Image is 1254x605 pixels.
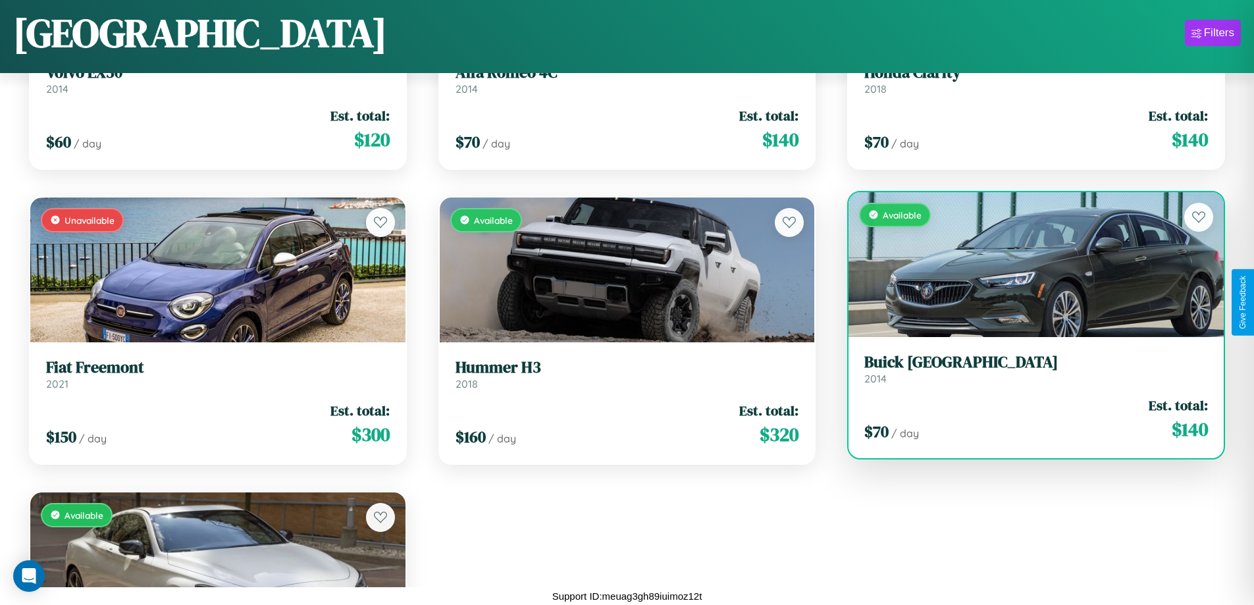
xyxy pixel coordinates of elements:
span: Est. total: [330,401,390,420]
span: 2014 [864,372,887,385]
h3: Volvo EX30 [46,63,390,82]
h3: Hummer H3 [456,358,799,377]
span: $ 300 [352,421,390,448]
span: $ 140 [1172,416,1208,442]
span: $ 150 [46,426,76,448]
span: Available [474,215,513,226]
div: Filters [1204,26,1234,39]
span: / day [488,432,516,445]
span: Est. total: [1149,106,1208,125]
span: $ 120 [354,126,390,153]
a: Fiat Freemont2021 [46,358,390,390]
h3: Fiat Freemont [46,358,390,377]
span: / day [891,427,919,440]
span: / day [79,432,107,445]
span: 2014 [456,82,478,95]
div: Open Intercom Messenger [13,560,45,592]
h3: Alfa Romeo 4C [456,63,799,82]
span: / day [74,137,101,150]
span: $ 140 [1172,126,1208,153]
span: Est. total: [330,106,390,125]
span: $ 160 [456,426,486,448]
a: Alfa Romeo 4C2014 [456,63,799,95]
span: $ 320 [760,421,798,448]
h3: Buick [GEOGRAPHIC_DATA] [864,353,1208,372]
span: $ 70 [864,421,889,442]
span: Est. total: [739,106,798,125]
span: $ 70 [864,131,889,153]
span: Available [65,510,103,521]
span: Est. total: [1149,396,1208,415]
span: 2018 [864,82,887,95]
div: Give Feedback [1238,276,1247,329]
h3: Honda Clarity [864,63,1208,82]
span: $ 70 [456,131,480,153]
p: Support ID: meuag3gh89iuimoz12t [552,587,702,605]
span: $ 140 [762,126,798,153]
span: 2014 [46,82,68,95]
a: Hummer H32018 [456,358,799,390]
span: $ 60 [46,131,71,153]
span: / day [483,137,510,150]
span: Est. total: [739,401,798,420]
span: 2018 [456,377,478,390]
a: Volvo EX302014 [46,63,390,95]
a: Honda Clarity2018 [864,63,1208,95]
span: 2021 [46,377,68,390]
span: Available [883,209,922,221]
h1: [GEOGRAPHIC_DATA] [13,6,387,60]
button: Filters [1185,20,1241,46]
span: Unavailable [65,215,115,226]
span: / day [891,137,919,150]
a: Buick [GEOGRAPHIC_DATA]2014 [864,353,1208,385]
